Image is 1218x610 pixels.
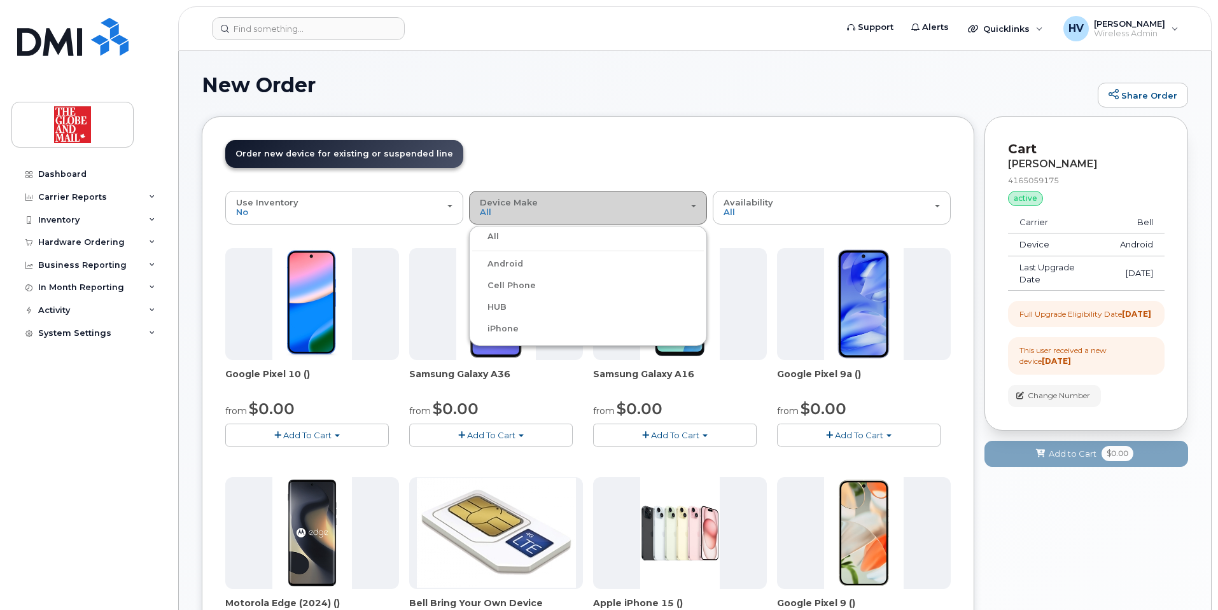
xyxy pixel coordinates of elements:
[1008,233,1109,256] td: Device
[433,399,479,418] span: $0.00
[480,207,491,217] span: All
[1109,256,1165,291] td: [DATE]
[272,248,353,360] img: phone23875.JPG
[1019,345,1153,366] div: This user received a new device
[1019,308,1151,319] div: Full Upgrade Eligibility Date
[1028,390,1090,401] span: Change Number
[1098,83,1188,108] a: Share Order
[225,368,399,393] div: Google Pixel 10 ()
[713,191,951,224] button: Availability All
[777,368,951,393] div: Google Pixel 9a ()
[1122,309,1151,319] strong: [DATE]
[593,368,767,393] div: Samsung Galaxy A16
[472,256,523,272] label: Android
[409,405,431,417] small: from
[467,430,515,440] span: Add To Cart
[777,424,941,446] button: Add To Cart
[1109,211,1165,234] td: Bell
[640,477,720,589] img: phone23836.JPG
[283,430,332,440] span: Add To Cart
[801,399,846,418] span: $0.00
[1008,140,1165,158] p: Cart
[225,424,389,446] button: Add To Cart
[1008,211,1109,234] td: Carrier
[1008,385,1101,407] button: Change Number
[651,430,699,440] span: Add To Cart
[272,477,353,589] img: phone23894.JPG
[724,197,773,207] span: Availability
[202,74,1091,96] h1: New Order
[480,197,538,207] span: Device Make
[456,248,536,360] img: phone23886.JPG
[249,399,295,418] span: $0.00
[984,441,1188,467] button: Add to Cart $0.00
[824,248,904,360] img: phone23830.JPG
[617,399,662,418] span: $0.00
[409,368,583,393] div: Samsung Galaxy A36
[472,229,499,244] label: All
[1042,356,1071,366] strong: [DATE]
[824,477,904,589] img: phone23877.JPG
[225,191,463,224] button: Use Inventory No
[236,197,298,207] span: Use Inventory
[1102,446,1133,461] span: $0.00
[593,424,757,446] button: Add To Cart
[472,321,519,336] label: iPhone
[472,278,536,293] label: Cell Phone
[835,430,883,440] span: Add To Cart
[236,207,248,217] span: No
[1109,233,1165,256] td: Android
[1008,175,1165,186] div: 4165059175
[1008,191,1043,206] div: active
[235,149,453,158] span: Order new device for existing or suspended line
[417,478,576,588] img: phone23274.JPG
[409,424,573,446] button: Add To Cart
[1008,256,1109,291] td: Last Upgrade Date
[724,207,735,217] span: All
[777,405,799,417] small: from
[1049,448,1096,460] span: Add to Cart
[225,405,247,417] small: from
[469,191,707,224] button: Device Make All
[1008,158,1165,170] div: [PERSON_NAME]
[472,300,507,315] label: HUB
[593,405,615,417] small: from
